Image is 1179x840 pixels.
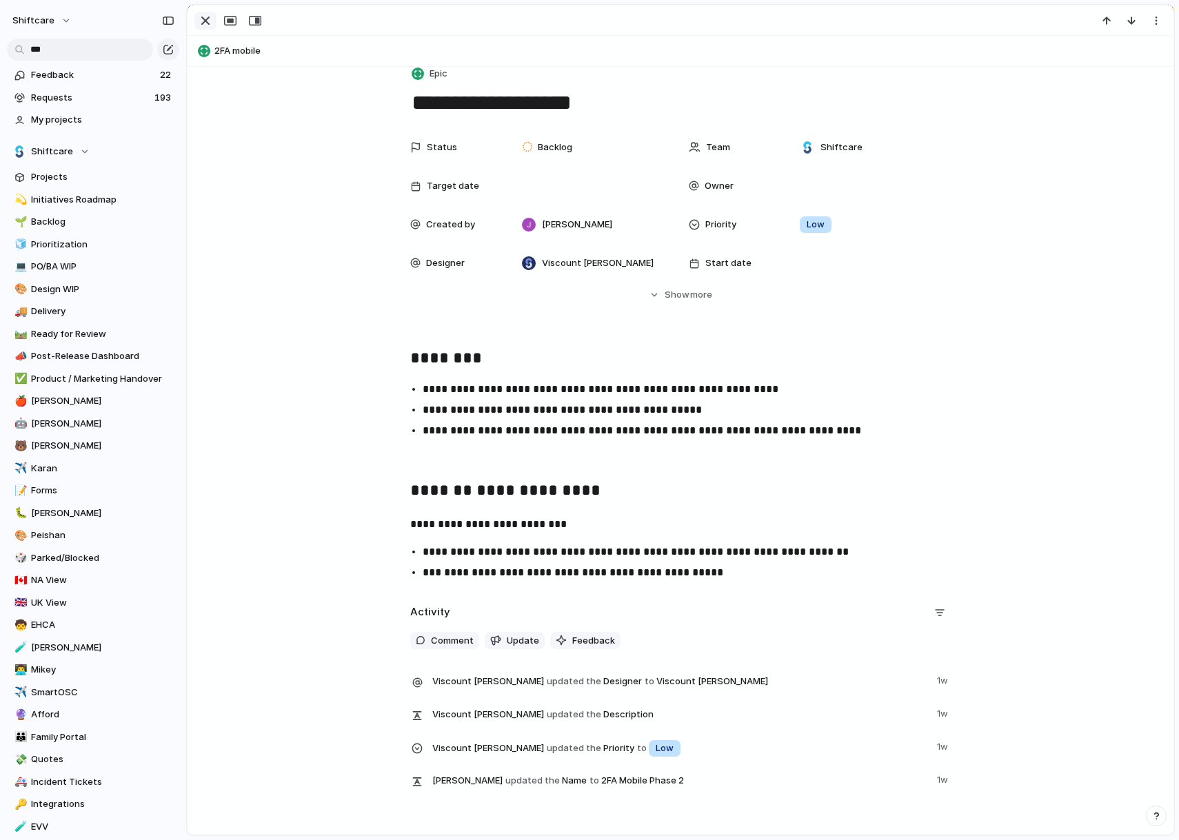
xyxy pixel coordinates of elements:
button: Comment [410,632,479,650]
span: 1w [937,671,951,688]
span: Karan [31,462,174,475]
button: 🤖 [12,417,26,431]
a: Feedback22 [7,65,179,85]
button: 🍎 [12,394,26,408]
button: 🇬🇧 [12,596,26,610]
span: Shiftcare [31,145,73,158]
div: 💸 [14,752,24,768]
button: 🧒 [12,618,26,632]
button: 💻 [12,260,26,274]
span: Initiatives Roadmap [31,193,174,207]
div: 💫 [14,192,24,207]
button: Showmore [410,283,951,307]
a: 🌱Backlog [7,212,179,232]
span: [PERSON_NAME] [542,218,612,232]
div: 🌱 [14,214,24,230]
a: 💸Quotes [7,749,179,770]
span: Requests [31,91,150,105]
span: Incident Tickets [31,775,174,789]
button: 2FA mobile [194,40,1167,62]
a: 🧪[PERSON_NAME] [7,637,179,658]
button: 🐛 [12,506,26,520]
div: 🎲 [14,550,24,566]
button: 📣 [12,349,26,363]
a: 👪Family Portal [7,727,179,748]
div: 🧊 [14,236,24,252]
span: Design WIP [31,283,174,296]
span: Priority [432,737,929,758]
span: Viscount [PERSON_NAME] [432,675,544,688]
button: 🔮 [12,708,26,721]
button: 🇨🇦 [12,573,26,587]
span: to [645,675,654,688]
span: more [690,288,712,302]
a: 🎨Peishan [7,525,179,546]
div: ✈️SmartOSC [7,682,179,703]
div: 👪 [14,729,24,745]
a: 🧪EVV [7,817,179,837]
span: Viscount [PERSON_NAME] [656,675,768,688]
span: Low [656,741,674,755]
button: 🧪 [12,820,26,834]
span: Backlog [538,141,572,154]
span: shiftcare [12,14,54,28]
div: 🇨🇦NA View [7,570,179,591]
button: Epic [409,64,452,84]
a: 🐛[PERSON_NAME] [7,503,179,524]
span: Description [432,704,929,724]
div: ✅Product / Marketing Handover [7,369,179,389]
div: 🍎 [14,393,24,409]
span: Team [706,141,730,154]
a: 🚚Delivery [7,301,179,322]
div: ✈️Karan [7,458,179,479]
a: 🛤️Ready for Review [7,324,179,345]
div: 🛤️ [14,326,24,342]
a: 📣Post-Release Dashboard [7,346,179,367]
a: 🧒EHCA [7,615,179,635]
a: 🧊Prioritization [7,234,179,255]
a: Requests193 [7,88,179,108]
span: Target date [427,179,479,193]
div: 🧪 [14,819,24,834]
span: EVV [31,820,174,834]
span: Designer [426,256,465,270]
a: 🎲Parked/Blocked [7,548,179,568]
div: 🚚 [14,304,24,320]
div: 🔑 [14,797,24,812]
div: 🍎[PERSON_NAME] [7,391,179,411]
span: [PERSON_NAME] [31,439,174,453]
span: Family Portal [31,730,174,744]
a: 🤖[PERSON_NAME] [7,413,179,434]
span: PO/BA WIP [31,260,174,274]
span: updated the [505,774,560,788]
button: 🎨 [12,529,26,542]
a: Projects [7,167,179,187]
span: Designer [432,671,929,690]
span: Peishan [31,529,174,542]
span: My projects [31,113,174,127]
div: ✅ [14,371,24,387]
button: 🌱 [12,215,26,229]
span: 1w [937,770,951,787]
span: Shiftcare [820,141,863,154]
span: Show [665,288,689,302]
span: Mikey [31,663,174,677]
span: Start date [705,256,752,270]
div: ✈️ [14,684,24,700]
a: 🚑Incident Tickets [7,772,179,792]
h2: Activity [410,604,450,620]
span: Feedback [31,68,156,82]
span: Epic [430,67,447,81]
div: 💻PO/BA WIP [7,256,179,277]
